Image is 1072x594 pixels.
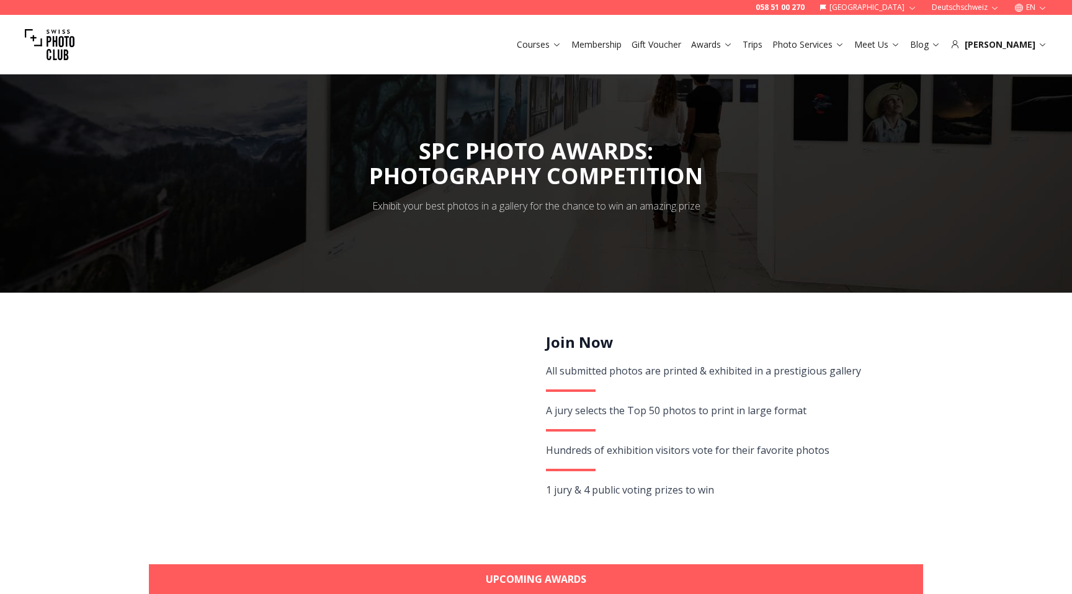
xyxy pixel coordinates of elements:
div: Exhibit your best photos in a gallery for the chance to win an amazing prize [372,198,700,213]
a: Blog [910,38,940,51]
a: Awards [691,38,733,51]
button: Photo Services [767,36,849,53]
div: PHOTOGRAPHY COMPETITION [369,164,703,188]
span: SPC PHOTO AWARDS: [369,136,703,188]
button: Blog [905,36,945,53]
button: Gift Voucher [627,36,686,53]
button: Awards [686,36,738,53]
a: Trips [743,38,762,51]
button: Membership [566,36,627,53]
img: Swiss photo club [25,20,74,69]
div: [PERSON_NAME] [950,38,1047,51]
div: 1 jury & 4 public voting prizes to win [546,481,909,499]
button: Trips [738,36,767,53]
a: Photo Services [772,38,844,51]
a: Meet Us [854,38,900,51]
div: Hundreds of exhibition visitors vote for their favorite photos [546,441,909,459]
a: Gift Voucher [632,38,681,51]
button: Meet Us [849,36,905,53]
a: Courses [517,38,561,51]
a: 058 51 00 270 [756,2,805,12]
a: Upcoming Awards [149,564,923,594]
div: All submitted photos are printed & exhibited in a prestigious gallery [546,362,909,379]
div: A jury selects the Top 50 photos to print in large format [546,402,909,419]
button: Courses [512,36,566,53]
h2: Join Now [546,332,909,352]
a: Membership [571,38,622,51]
